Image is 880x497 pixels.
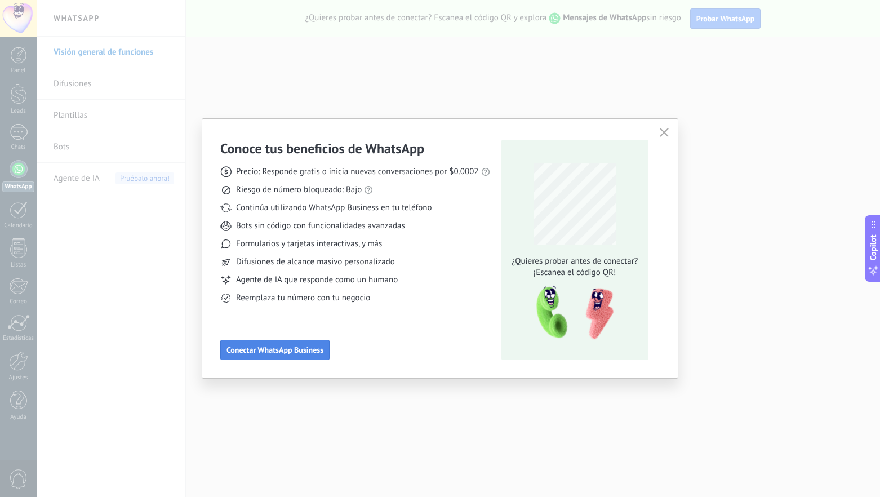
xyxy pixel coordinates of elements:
[868,235,879,261] span: Copilot
[236,274,398,286] span: Agente de IA que responde como un humano
[236,184,362,196] span: Riesgo de número bloqueado: Bajo
[236,238,382,250] span: Formularios y tarjetas interactivas, y más
[236,220,405,232] span: Bots sin código con funcionalidades avanzadas
[508,256,641,267] span: ¿Quieres probar antes de conectar?
[236,256,395,268] span: Difusiones de alcance masivo personalizado
[236,166,479,177] span: Precio: Responde gratis o inicia nuevas conversaciones por $0.0002
[236,202,432,214] span: Continúa utilizando WhatsApp Business en tu teléfono
[236,292,370,304] span: Reemplaza tu número con tu negocio
[226,346,323,354] span: Conectar WhatsApp Business
[508,267,641,278] span: ¡Escanea el código QR!
[527,283,616,343] img: qr-pic-1x.png
[220,140,424,157] h3: Conoce tus beneficios de WhatsApp
[220,340,330,360] button: Conectar WhatsApp Business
